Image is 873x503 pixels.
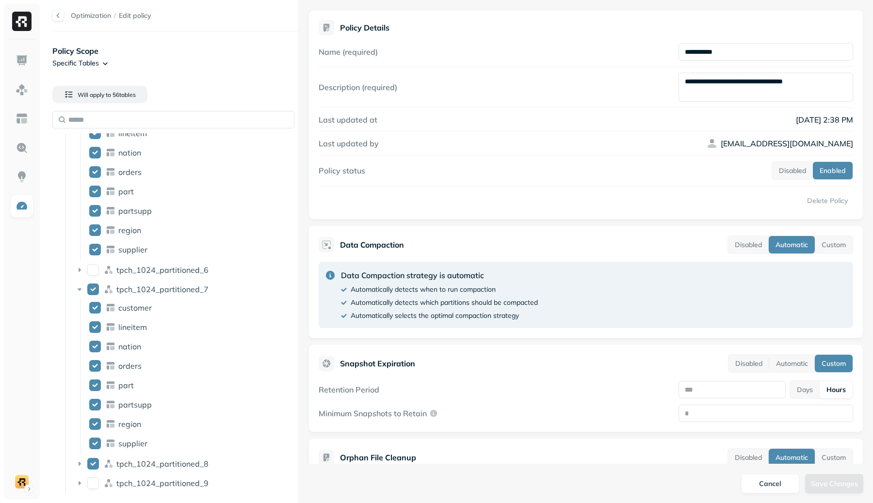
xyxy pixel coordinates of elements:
[340,239,404,251] p: Data Compaction
[118,439,147,448] p: supplier
[340,452,416,463] p: Orphan File Cleanup
[71,11,111,20] a: Optimization
[87,264,99,276] button: tpch_1024_partitioned_6
[89,341,101,352] button: nation
[118,225,141,235] p: region
[85,145,295,160] div: nationnation
[319,139,379,148] label: Last updated by
[85,319,295,335] div: lineitemlineitem
[85,358,295,374] div: ordersorders
[71,456,295,472] div: tpch_1024_partitioned_8tpch_1024_partitioned_8
[319,409,427,418] p: Minimum Snapshots to Retain
[52,59,99,68] p: Specific Tables
[815,236,853,253] button: Custom
[118,322,147,332] p: lineitem
[118,167,142,177] p: orders
[87,283,99,295] button: tpch_1024_partitioned_7
[52,86,147,103] button: Will apply to 56tables
[728,355,769,372] button: Disabled
[85,397,295,412] div: partsupppartsupp
[87,477,99,489] button: tpch_1024_partitioned_9
[118,400,152,409] p: partsupp
[89,379,101,391] button: part
[16,112,28,125] img: Asset Explorer
[89,186,101,197] button: part
[114,11,116,20] p: /
[89,302,101,314] button: customer
[85,377,295,393] div: partpart
[87,458,99,470] button: tpch_1024_partitioned_8
[118,206,152,216] p: partsupp
[89,418,101,430] button: region
[351,285,496,294] p: Automatically detects when to run compaction
[16,200,28,212] img: Optimization
[741,474,799,493] button: Cancel
[351,311,519,320] p: Automatically selects the optimal compaction strategy
[721,138,853,149] p: [EMAIL_ADDRESS][DOMAIN_NAME]
[118,342,141,351] p: nation
[116,265,209,275] p: tpch_1024_partitioned_6
[71,11,151,20] nav: breadcrumb
[815,449,853,466] button: Custom
[769,355,815,372] button: Automatic
[85,126,295,141] div: lineitemlineitem
[769,449,815,466] button: Automatic
[85,416,295,432] div: regionregion
[85,164,295,180] div: ordersorders
[116,284,209,294] p: tpch_1024_partitioned_7
[351,298,538,307] p: Automatically detects which partitions should be compacted
[89,438,101,449] button: supplier
[111,91,136,98] span: 56 table s
[16,83,28,96] img: Assets
[118,148,141,157] p: nation
[679,114,853,126] p: [DATE] 2:38 PM
[89,399,101,410] button: partsupp
[118,380,134,390] p: part
[119,11,151,20] span: Edit policy
[319,115,377,125] label: Last updated at
[340,358,415,369] p: Snapshot Expiration
[118,303,152,313] p: customer
[815,355,853,372] button: Custom
[340,23,389,32] p: Policy Details
[71,262,295,278] div: tpch_1024_partitioned_6tpch_1024_partitioned_6
[85,203,295,219] div: partsupppartsupp
[118,245,147,254] p: supplier
[813,162,853,179] button: Enabled
[341,269,538,281] p: Data Compaction strategy is automatic
[16,54,28,67] img: Dashboard
[89,127,101,139] button: lineitem
[52,45,298,57] p: Policy Scope
[118,419,141,429] p: region
[118,187,134,196] p: part
[319,166,365,175] label: Policy status
[790,381,820,398] button: Days
[116,459,209,469] p: tpch_1024_partitioned_8
[319,82,397,92] label: Description (required)
[89,321,101,333] button: lineitem
[89,147,101,158] button: nation
[89,166,101,178] button: orders
[89,205,101,217] button: partsupp
[85,339,295,354] div: nationnation
[116,478,209,488] p: tpch_1024_partitioned_9
[319,47,378,57] label: Name (required)
[71,282,295,297] div: tpch_1024_partitioned_7tpch_1024_partitioned_7
[319,385,379,394] label: Retention Period
[16,171,28,183] img: Insights
[85,184,295,199] div: partpart
[15,475,29,488] img: demo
